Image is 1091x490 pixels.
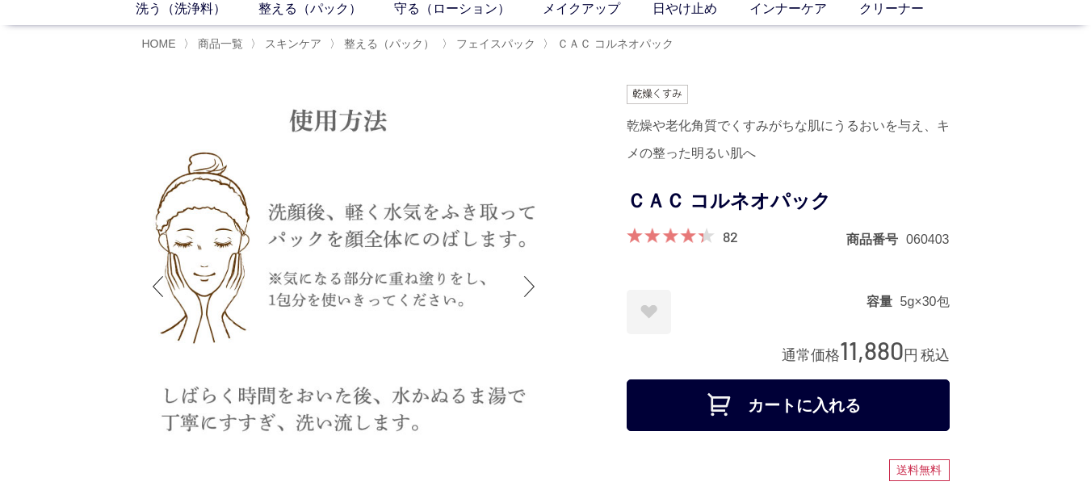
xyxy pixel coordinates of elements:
a: ＣＡＣ コルネオパック [554,37,673,50]
a: 商品一覧 [195,37,243,50]
dt: 容量 [867,293,900,310]
h1: ＣＡＣ コルネオパック [627,183,950,220]
span: 円 [904,347,918,363]
span: 商品一覧 [198,37,243,50]
li: 〉 [543,36,678,52]
span: 税込 [921,347,950,363]
a: 整える（パック） [341,37,434,50]
a: 82 [723,228,738,245]
div: 乾燥や老化角質でくすみがちな肌にうるおいを与え、キメの整った明るい肌へ [627,112,950,167]
div: Previous slide [142,254,174,319]
div: Next slide [514,254,546,319]
span: フェイスパック [456,37,535,50]
span: 通常価格 [782,347,840,363]
li: 〉 [183,36,247,52]
span: スキンケア [265,37,321,50]
button: カートに入れる [627,379,950,431]
a: スキンケア [262,37,321,50]
dt: 商品番号 [846,231,906,248]
dd: 060403 [906,231,949,248]
li: 〉 [329,36,438,52]
img: 乾燥くすみ [627,85,689,104]
div: 送料無料 [889,459,950,482]
span: 11,880 [840,335,904,365]
img: ＣＡＣ コルネオパック [142,85,546,488]
span: 整える（パック） [344,37,434,50]
li: 〉 [250,36,325,52]
li: 〉 [442,36,539,52]
a: HOME [142,37,176,50]
span: ＣＡＣ コルネオパック [557,37,673,50]
a: お気に入りに登録する [627,290,671,334]
a: フェイスパック [453,37,535,50]
dd: 5g×30包 [900,293,950,310]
